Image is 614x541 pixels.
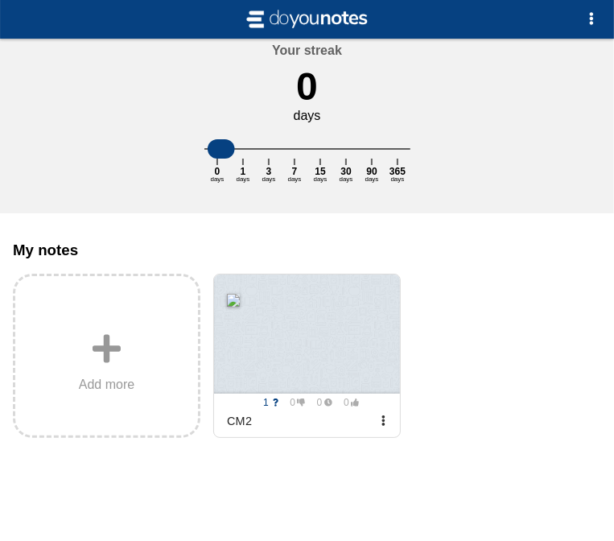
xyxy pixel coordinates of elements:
[291,166,297,177] text: 7
[243,6,372,32] img: svg+xml;base64,CiAgICAgIDxzdmcgdmlld0JveD0iLTIgLTIgMjAgNCIgeG1sbnM9Imh0dHA6Ly93d3cudzMub3JnLzIwMD...
[210,176,224,183] text: days
[294,109,321,123] div: days
[389,166,405,177] text: 365
[220,408,374,434] div: CM2
[254,397,278,408] span: 1
[272,43,342,58] h4: Your streak
[236,176,249,183] text: days
[390,176,404,183] text: days
[340,166,352,177] text: 30
[313,176,327,183] text: days
[287,176,301,183] text: days
[213,274,401,438] a: 1 0 0 0 CM2
[266,166,271,177] text: 3
[240,166,245,177] text: 1
[339,176,352,183] text: days
[315,166,326,177] text: 15
[296,64,318,109] div: 0
[282,397,306,408] span: 0
[336,397,360,408] span: 0
[308,397,332,408] span: 0
[13,242,601,259] h3: My notes
[575,3,608,35] button: Options
[366,166,377,177] text: 90
[262,176,275,183] text: days
[214,166,220,177] text: 0
[79,378,134,392] span: Add more
[365,176,378,183] text: days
